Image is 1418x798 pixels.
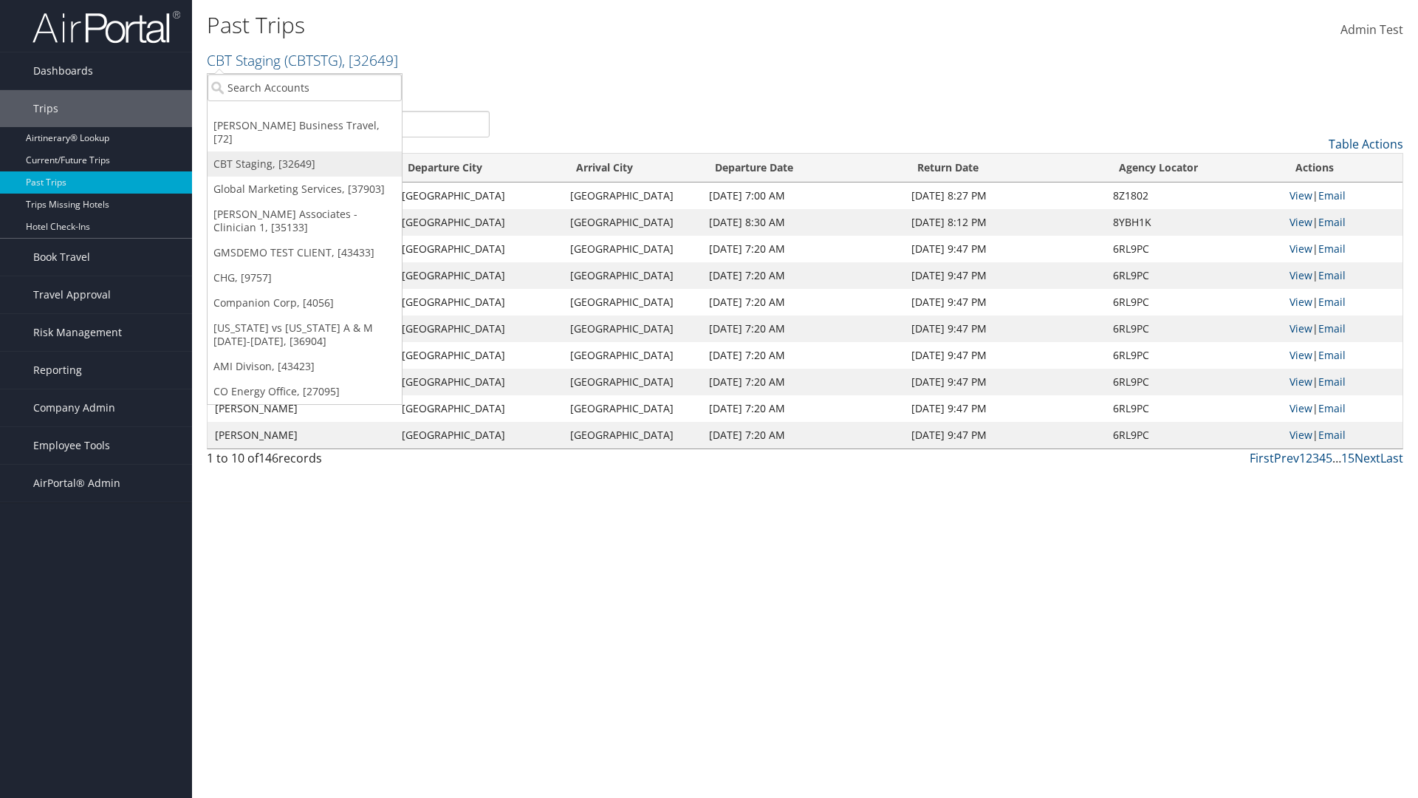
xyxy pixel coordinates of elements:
input: Search Accounts [208,74,402,101]
span: 146 [258,450,278,466]
td: [DATE] 7:20 AM [702,395,905,422]
span: , [ 32649 ] [342,50,398,70]
td: [DATE] 7:20 AM [702,422,905,449]
td: | [1282,369,1402,395]
a: Email [1318,401,1346,415]
td: | [1282,289,1402,316]
a: Email [1318,428,1346,442]
td: [DATE] 9:47 PM [904,316,1105,342]
td: [GEOGRAPHIC_DATA] [394,342,563,369]
a: 2 [1306,450,1312,466]
td: [GEOGRAPHIC_DATA] [563,289,702,316]
a: Email [1318,215,1346,229]
th: Departure Date: activate to sort column ascending [702,154,905,183]
a: CBT Staging, [32649] [208,151,402,177]
a: Email [1318,295,1346,309]
span: … [1332,450,1341,466]
a: Global Marketing Services, [37903] [208,177,402,202]
span: ( CBTSTG ) [284,50,342,70]
td: [GEOGRAPHIC_DATA] [394,369,563,395]
td: [GEOGRAPHIC_DATA] [563,262,702,289]
a: CHG, [9757] [208,265,402,290]
td: [GEOGRAPHIC_DATA] [394,422,563,449]
h1: Past Trips [207,10,1004,41]
td: [DATE] 7:20 AM [702,369,905,395]
td: [GEOGRAPHIC_DATA] [563,209,702,236]
a: View [1289,375,1312,389]
a: First [1250,450,1274,466]
a: CO Energy Office, [27095] [208,379,402,404]
a: [US_STATE] vs [US_STATE] A & M [DATE]-[DATE], [36904] [208,316,402,354]
td: [GEOGRAPHIC_DATA] [394,395,563,422]
td: [DATE] 7:20 AM [702,262,905,289]
td: 8Z1802 [1106,183,1282,209]
td: [DATE] 9:47 PM [904,236,1105,262]
td: 6RL9PC [1106,369,1282,395]
p: Filter: [207,78,1004,97]
span: Risk Management [33,314,122,351]
td: [GEOGRAPHIC_DATA] [563,316,702,342]
a: View [1289,215,1312,229]
a: CBT Staging [207,50,398,70]
span: AirPortal® Admin [33,465,120,502]
td: [GEOGRAPHIC_DATA] [394,209,563,236]
td: 6RL9PC [1106,236,1282,262]
a: GMSDEMO TEST CLIENT, [43433] [208,240,402,265]
a: 4 [1319,450,1326,466]
td: 6RL9PC [1106,395,1282,422]
td: 8YBH1K [1106,209,1282,236]
a: AMI Divison, [43423] [208,354,402,379]
a: View [1289,401,1312,415]
th: Actions [1282,154,1402,183]
td: [GEOGRAPHIC_DATA] [563,183,702,209]
span: Reporting [33,352,82,389]
a: Email [1318,321,1346,335]
a: Table Actions [1329,136,1403,152]
a: Admin Test [1340,7,1403,53]
a: Email [1318,188,1346,202]
a: 1 [1299,450,1306,466]
a: Next [1354,450,1380,466]
a: [PERSON_NAME] Associates - Clinician 1, [35133] [208,202,402,240]
a: View [1289,321,1312,335]
a: 5 [1326,450,1332,466]
td: | [1282,209,1402,236]
td: [GEOGRAPHIC_DATA] [563,422,702,449]
td: [DATE] 7:20 AM [702,289,905,316]
td: [DATE] 7:20 AM [702,236,905,262]
a: View [1289,268,1312,282]
span: Dashboards [33,52,93,89]
td: 6RL9PC [1106,342,1282,369]
a: Email [1318,242,1346,256]
th: Return Date: activate to sort column ascending [904,154,1105,183]
a: Companion Corp, [4056] [208,290,402,316]
a: View [1289,295,1312,309]
td: [DATE] 9:47 PM [904,342,1105,369]
td: 6RL9PC [1106,316,1282,342]
td: [GEOGRAPHIC_DATA] [394,262,563,289]
span: Company Admin [33,389,115,426]
a: View [1289,188,1312,202]
a: Prev [1274,450,1299,466]
td: [GEOGRAPHIC_DATA] [394,289,563,316]
td: [PERSON_NAME] [208,422,394,449]
a: Email [1318,375,1346,389]
td: | [1282,422,1402,449]
td: | [1282,395,1402,422]
a: Email [1318,268,1346,282]
span: Employee Tools [33,427,110,464]
span: Admin Test [1340,21,1403,38]
th: Arrival City: activate to sort column ascending [563,154,702,183]
a: Last [1380,450,1403,466]
img: airportal-logo.png [32,10,180,44]
td: [DATE] 8:30 AM [702,209,905,236]
td: [DATE] 9:47 PM [904,369,1105,395]
td: [DATE] 7:20 AM [702,342,905,369]
span: Book Travel [33,239,90,276]
span: Trips [33,90,58,127]
td: [DATE] 9:47 PM [904,422,1105,449]
th: Agency Locator: activate to sort column ascending [1106,154,1282,183]
td: | [1282,183,1402,209]
td: | [1282,342,1402,369]
td: [DATE] 7:20 AM [702,316,905,342]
